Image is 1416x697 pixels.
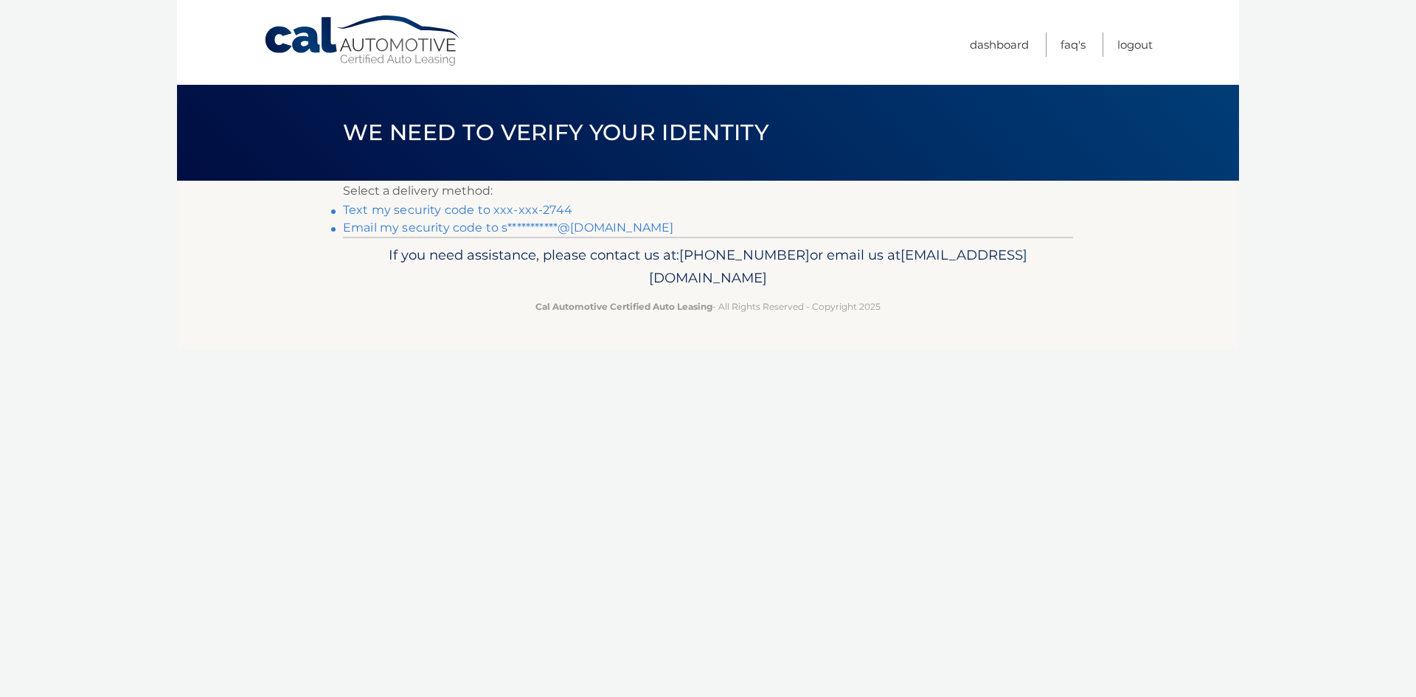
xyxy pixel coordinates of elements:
[343,203,572,217] a: Text my security code to xxx-xxx-2744
[263,15,462,67] a: Cal Automotive
[970,32,1029,57] a: Dashboard
[535,301,712,312] strong: Cal Automotive Certified Auto Leasing
[353,243,1063,291] p: If you need assistance, please contact us at: or email us at
[353,299,1063,314] p: - All Rights Reserved - Copyright 2025
[343,181,1073,201] p: Select a delivery method:
[679,246,810,263] span: [PHONE_NUMBER]
[1061,32,1086,57] a: FAQ's
[343,119,768,146] span: We need to verify your identity
[1117,32,1153,57] a: Logout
